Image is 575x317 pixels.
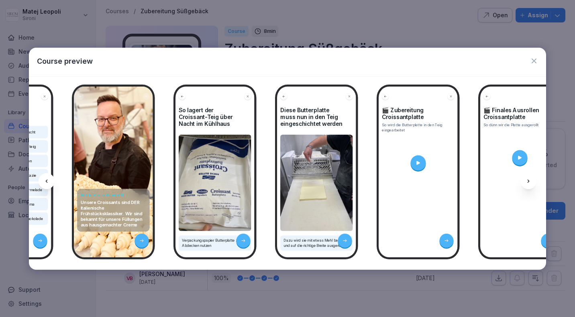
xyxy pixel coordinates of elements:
img: Image and Text preview image [280,135,353,231]
p: So wird die Butterplatte in den Teig eingearbeitet [382,122,455,133]
p: Unsere Croissants sind DER italienische Frühstücksklassiker. Wir sind bekannt für unsere Füllunge... [80,199,146,227]
p: Verpackungspapier Butterplatte zum Abdecken nutzen [182,238,248,248]
p: Course preview [37,56,93,67]
h4: So lagert der Croissant-Teig über Nacht im Kühlhaus [179,107,251,127]
h4: Diese Butterplatte muss nun in den Teig eingeschichtet werden [280,107,353,127]
h4: 🎬 Finales Ausrollen Croissantplatte [483,107,556,120]
h4: Was das Croissant ausmacht [80,193,146,197]
img: Image and Text preview image [179,135,251,231]
p: Dazu wird sie mit etwas Mehl bestäubt und auf die richtige Breite ausgerollt [283,238,350,248]
h4: 🎬 Zubereitung Croissantplatte [382,107,455,120]
p: So dünn wir die Platte ausgerollt [483,122,556,127]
